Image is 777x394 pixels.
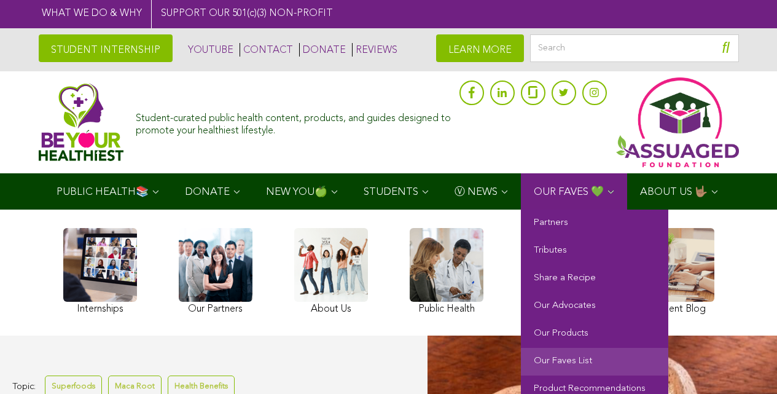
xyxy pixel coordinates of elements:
[39,173,739,210] div: Navigation Menu
[521,348,668,376] a: Our Faves List
[57,187,149,197] span: PUBLIC HEALTH📚
[185,187,230,197] span: DONATE
[455,187,498,197] span: Ⓥ NEWS
[521,320,668,348] a: Our Products
[640,187,708,197] span: ABOUT US 🤟🏽
[185,43,233,57] a: YOUTUBE
[136,107,453,136] div: Student-curated public health content, products, and guides designed to promote your healthiest l...
[530,34,739,62] input: Search
[352,43,397,57] a: REVIEWS
[716,335,777,394] iframe: Chat Widget
[364,187,418,197] span: STUDENTS
[436,34,524,62] a: LEARN MORE
[39,34,173,62] a: STUDENT INTERNSHIP
[534,187,604,197] span: OUR FAVES 💚
[39,83,124,161] img: Assuaged
[266,187,327,197] span: NEW YOU🍏
[521,293,668,320] a: Our Advocates
[616,77,739,167] img: Assuaged App
[299,43,346,57] a: DONATE
[521,237,668,265] a: Tributes
[521,265,668,293] a: Share a Recipe
[528,86,537,98] img: glassdoor
[521,210,668,237] a: Partners
[240,43,293,57] a: CONTACT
